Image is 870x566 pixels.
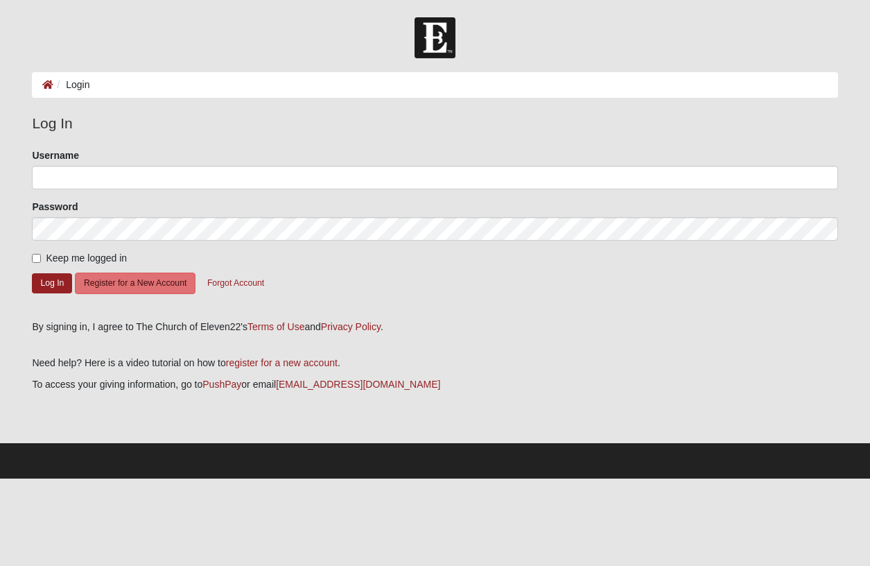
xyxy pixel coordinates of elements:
[32,200,78,214] label: Password
[75,273,195,294] button: Register for a New Account
[321,321,381,332] a: Privacy Policy
[226,357,338,368] a: register for a new account
[32,377,837,392] p: To access your giving information, go to or email
[415,17,455,58] img: Church of Eleven22 Logo
[32,320,837,334] div: By signing in, I agree to The Church of Eleven22's and .
[53,78,89,92] li: Login
[202,379,241,390] a: PushPay
[247,321,304,332] a: Terms of Use
[32,356,837,370] p: Need help? Here is a video tutorial on how to .
[198,273,273,294] button: Forgot Account
[32,148,79,162] label: Username
[32,112,837,135] legend: Log In
[32,273,72,293] button: Log In
[46,252,127,264] span: Keep me logged in
[32,254,41,263] input: Keep me logged in
[276,379,440,390] a: [EMAIL_ADDRESS][DOMAIN_NAME]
